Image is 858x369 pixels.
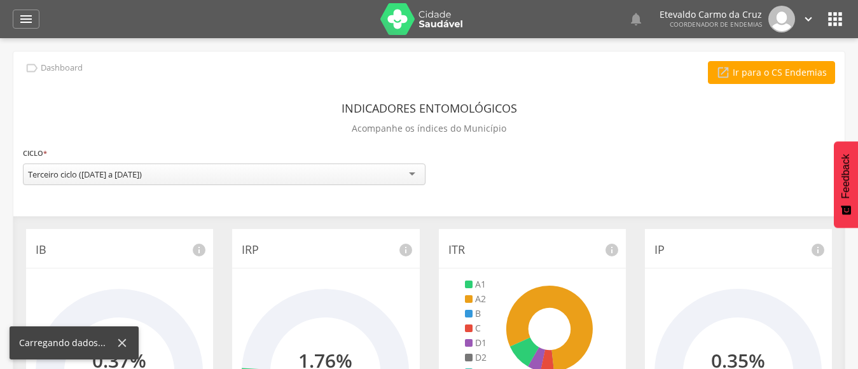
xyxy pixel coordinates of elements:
p: Acompanhe os índices do Município [352,120,506,137]
button: Feedback - Mostrar pesquisa [834,141,858,228]
i: info [191,242,207,258]
i:  [716,66,730,80]
li: D2 [465,351,487,364]
span: Coordenador de Endemias [670,20,762,29]
div: Carregando dados... [19,337,115,349]
a: Ir para o CS Endemias [708,61,835,84]
p: IP [654,242,822,258]
header: Indicadores Entomológicos [342,97,517,120]
li: C [465,322,487,335]
i:  [801,12,815,26]
li: B [465,307,487,320]
i:  [628,11,644,27]
li: A1 [465,278,487,291]
p: Etevaldo Carmo da Cruz [660,10,762,19]
span: Feedback [840,154,852,198]
i: info [810,242,826,258]
label: Ciclo [23,146,47,160]
li: D1 [465,337,487,349]
i: info [398,242,413,258]
div: Terceiro ciclo ([DATE] a [DATE]) [28,169,142,180]
i: info [604,242,619,258]
li: A2 [465,293,487,305]
a:  [801,6,815,32]
p: IRP [242,242,410,258]
p: ITR [448,242,616,258]
p: Dashboard [41,63,83,73]
i:  [825,9,845,29]
a:  [13,10,39,29]
a:  [628,6,644,32]
p: IB [36,242,204,258]
i:  [25,61,39,75]
i:  [18,11,34,27]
